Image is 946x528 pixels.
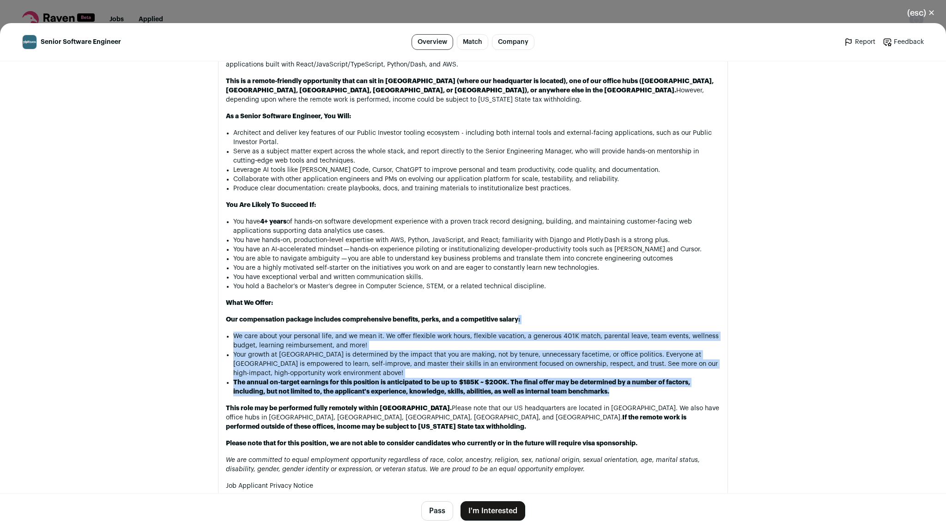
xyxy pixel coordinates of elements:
li: You hold a Bachelor’s or Master’s degree in Computer Science, STEM, or a related technical discip... [233,282,720,291]
a: Feedback [883,37,924,47]
strong: You Are Likely To Succeed If: [226,202,316,208]
li: You have exceptional verbal and written communication skills. [233,273,720,282]
li: Serve as a subject matter expert across the whole stack, and report directly to the Senior Engine... [233,147,720,165]
li: Your growth at [GEOGRAPHIC_DATA] is determined by the impact that you are making, not by tenure, ... [233,350,720,378]
span: Senior Software Engineer [41,37,121,47]
p: However, depending upon where the remote work is performed, income could be subject to [US_STATE]... [226,77,720,104]
strong: This role may be performed fully remotely within [GEOGRAPHIC_DATA]. [226,405,452,412]
li: We care about your personal life, and we mean it. We offer flexible work hours, flexible vacation... [233,332,720,350]
a: Match [457,34,488,50]
strong: Our compensation package includes comprehensive benefits, perks, and a competitive salary: [226,316,520,323]
li: Architect and deliver key features of our Public Investor tooling ecosystem - including both inte... [233,128,720,147]
em: We are committed to equal employment opportunity regardless of race, color, ancestry, religion, s... [226,457,700,473]
strong: This is a remote-friendly opportunity that can sit in [GEOGRAPHIC_DATA] (where our headquarter is... [226,78,714,94]
a: Report [844,37,875,47]
a: Company [492,34,534,50]
p: Please note that our US headquarters are located in [GEOGRAPHIC_DATA]. We also have office hubs i... [226,404,720,431]
li: Collaborate with other application engineers and PMs on evolving our application platform for sca... [233,175,720,184]
li: You have hands‑on, production‑level expertise with AWS, Python, JavaScript, and React; familiarit... [233,236,720,245]
li: You have an AI‑accelerated mindset — hands‑on experience piloting or institutionalizing developer... [233,245,720,254]
button: Close modal [896,3,946,23]
strong: Please note that for this position, we are not able to consider candidates who currently or in th... [226,440,637,447]
a: Job Applicant Privacy Notice [226,483,313,489]
strong: The annual on-target earnings for this position is anticipated to be up to [233,379,457,386]
li: Leverage AI tools like [PERSON_NAME] Code, Cursor, ChatGPT to improve personal and team productiv... [233,165,720,175]
button: I'm Interested [461,501,525,521]
li: Produce clear documentation: create playbooks, docs, and training materials to institutionalize b... [233,184,720,193]
a: Overview [412,34,453,50]
strong: $185K ~ $200K [459,379,507,386]
img: 8b250fd45368ab0fab3d48cbe3cf770bd3b92de6c6b99001af1a42694c296b5c [23,35,36,49]
li: You have of hands‑on software development experience with a proven track record designing, buildi... [233,217,720,236]
strong: As a Senior Software Engineer, You Will: [226,113,351,120]
strong: What We Offer: [226,300,273,306]
li: You are a highly motivated self-starter on the initiatives you work on and are eager to constantl... [233,263,720,273]
strong: 4+ years [260,218,286,225]
button: Pass [421,501,453,521]
li: You are able to navigate ambiguity — you are able to understand key business problems and transla... [233,254,720,263]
